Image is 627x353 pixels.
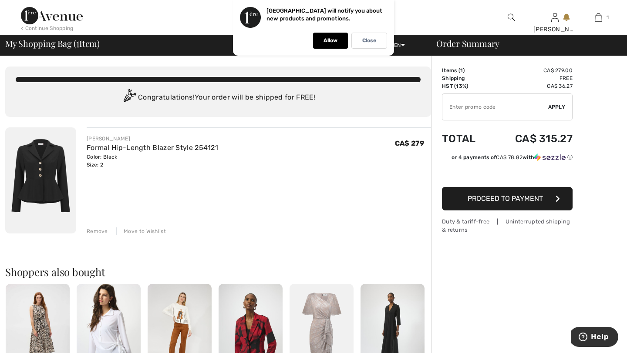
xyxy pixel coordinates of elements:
[116,227,166,235] div: Move to Wishlist
[5,39,100,48] span: My Shopping Bag ( Item)
[551,13,559,21] a: Sign In
[5,127,76,233] img: Formal Hip-Length Blazer Style 254121
[490,82,573,90] td: CA$ 36.27
[452,153,573,161] div: or 4 payments of with
[76,37,79,48] span: 1
[577,12,620,23] a: 1
[394,42,405,48] span: EN
[442,82,490,90] td: HST (13%)
[21,24,74,32] div: < Continue Shopping
[460,67,463,73] span: 1
[548,103,566,111] span: Apply
[87,135,218,143] div: [PERSON_NAME]
[442,74,490,82] td: Shipping
[266,7,382,22] p: [GEOGRAPHIC_DATA] will notify you about new products and promotions.
[496,154,522,160] span: CA$ 78.82
[87,227,108,235] div: Remove
[442,217,573,234] div: Duty & tariff-free | Uninterrupted shipping & returns
[571,327,618,349] iframe: Opens a widget where you can find more information
[468,194,543,203] span: Proceed to Payment
[121,89,138,107] img: Congratulation2.svg
[595,12,602,23] img: My Bag
[490,67,573,74] td: CA$ 279.00
[490,74,573,82] td: Free
[426,39,622,48] div: Order Summary
[16,89,421,107] div: Congratulations! Your order will be shipped for FREE!
[442,164,573,184] iframe: PayPal-paypal
[21,7,83,24] img: 1ère Avenue
[362,37,376,44] p: Close
[551,12,559,23] img: My Info
[395,139,424,147] span: CA$ 279
[490,124,573,153] td: CA$ 315.27
[607,13,609,21] span: 1
[442,124,490,153] td: Total
[5,266,431,277] h2: Shoppers also bought
[442,67,490,74] td: Items ( )
[533,25,576,34] div: [PERSON_NAME]
[87,153,218,169] div: Color: Black Size: 2
[534,153,566,161] img: Sezzle
[442,153,573,164] div: or 4 payments ofCA$ 78.82withSezzle Click to learn more about Sezzle
[508,12,515,23] img: search the website
[87,143,218,152] a: Formal Hip-Length Blazer Style 254121
[324,37,337,44] p: Allow
[442,187,573,210] button: Proceed to Payment
[442,94,548,120] input: Promo code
